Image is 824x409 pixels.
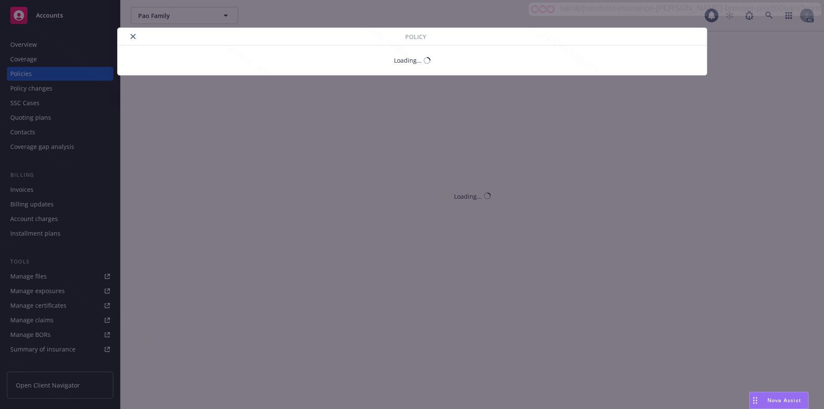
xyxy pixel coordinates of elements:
[750,392,760,409] div: Drag to move
[128,31,138,42] button: close
[405,32,426,41] span: Policy
[767,397,801,404] span: Nova Assist
[394,56,422,65] div: Loading...
[749,392,809,409] button: Nova Assist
